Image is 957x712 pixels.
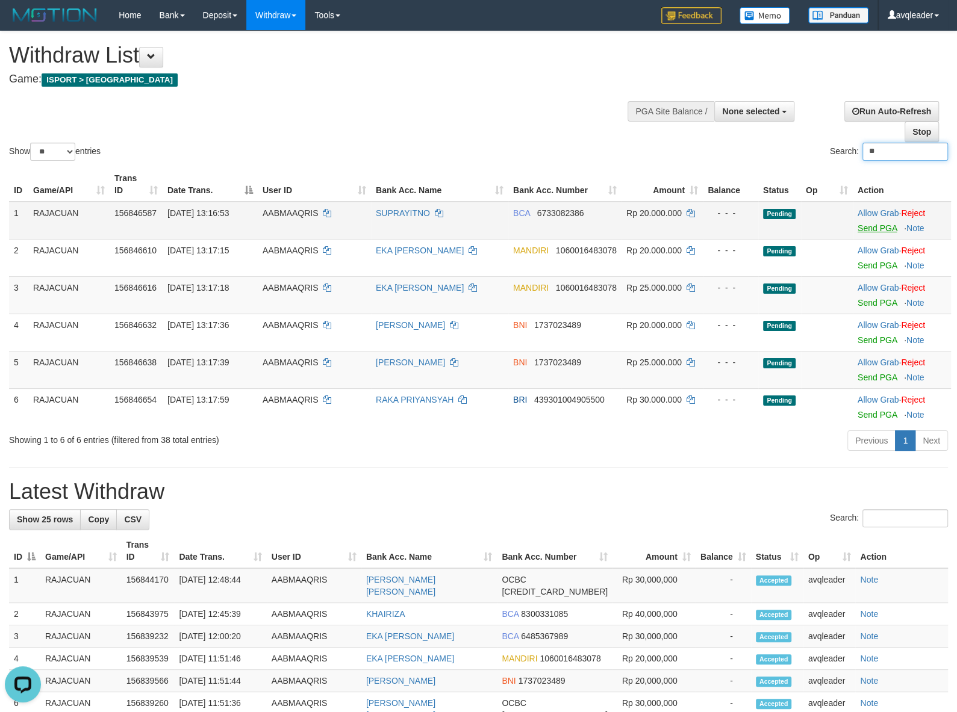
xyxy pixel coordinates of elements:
[366,676,435,686] a: [PERSON_NAME]
[906,261,924,270] a: Note
[174,670,266,692] td: [DATE] 11:51:44
[376,208,430,218] a: SUPRAYITNO
[862,509,948,527] input: Search:
[756,632,792,642] span: Accepted
[853,276,951,314] td: ·
[803,534,856,568] th: Op: activate to sort column ascending
[844,101,939,122] a: Run Auto-Refresh
[80,509,117,530] a: Copy
[906,335,924,345] a: Note
[915,430,948,451] a: Next
[174,648,266,670] td: [DATE] 11:51:46
[167,283,229,293] span: [DATE] 13:17:18
[17,515,73,524] span: Show 25 rows
[28,202,110,240] td: RAJACUAN
[858,283,901,293] span: ·
[30,143,75,161] select: Showentries
[853,314,951,351] td: ·
[167,395,229,404] span: [DATE] 13:17:59
[116,509,149,530] a: CSV
[613,603,696,625] td: Rp 40,000,000
[502,698,526,708] span: OCBC
[756,610,792,620] span: Accepted
[626,246,682,255] span: Rp 20.000.000
[540,654,600,663] span: Copy 1060016483078 to clipboard
[114,283,157,293] span: 156846616
[376,358,445,367] a: [PERSON_NAME]
[124,515,142,524] span: CSV
[853,202,951,240] td: ·
[513,208,530,218] span: BCA
[860,676,878,686] a: Note
[803,568,856,603] td: avqleader
[830,509,948,527] label: Search:
[122,670,175,692] td: 156839566
[858,358,899,367] a: Allow Grab
[626,395,682,404] span: Rp 30.000.000
[40,670,122,692] td: RAJACUAN
[122,625,175,648] td: 156839232
[28,314,110,351] td: RAJACUAN
[853,388,951,426] td: ·
[860,654,878,663] a: Note
[114,320,157,330] span: 156846632
[9,429,390,446] div: Showing 1 to 6 of 6 entries (filtered from 38 total entries)
[366,575,435,596] a: [PERSON_NAME] [PERSON_NAME]
[858,208,899,218] a: Allow Grab
[502,609,519,619] span: BCA
[858,320,899,330] a: Allow Grab
[521,609,568,619] span: Copy 8300331085 to clipboard
[853,351,951,388] td: ·
[862,143,948,161] input: Search:
[122,534,175,568] th: Trans ID: activate to sort column ascending
[858,261,897,270] a: Send PGA
[613,625,696,648] td: Rp 30,000,000
[28,239,110,276] td: RAJACUAN
[366,654,454,663] a: EKA [PERSON_NAME]
[534,358,581,367] span: Copy 1737023489 to clipboard
[905,122,939,142] a: Stop
[376,395,454,404] a: RAKA PRIYANSYAH
[267,568,361,603] td: AABMAAQRIS
[906,298,924,308] a: Note
[9,509,81,530] a: Show 25 rows
[9,603,40,625] td: 2
[626,208,682,218] span: Rp 20.000.000
[9,568,40,603] td: 1
[613,670,696,692] td: Rp 20,000,000
[556,283,617,293] span: Copy 1060016483078 to clipboard
[696,603,751,625] td: -
[267,603,361,625] td: AABMAAQRIS
[9,648,40,670] td: 4
[696,670,751,692] td: -
[502,676,516,686] span: BNI
[763,246,796,256] span: Pending
[167,320,229,330] span: [DATE] 13:17:36
[502,587,608,596] span: Copy 693815733169 to clipboard
[740,7,790,24] img: Button%20Memo.svg
[28,388,110,426] td: RAJACUAN
[9,239,28,276] td: 2
[830,143,948,161] label: Search:
[513,320,527,330] span: BNI
[708,356,753,368] div: - - -
[371,167,508,202] th: Bank Acc. Name: activate to sort column ascending
[860,631,878,641] a: Note
[114,395,157,404] span: 156846654
[267,625,361,648] td: AABMAAQRIS
[895,430,915,451] a: 1
[534,395,605,404] span: Copy 439301004905500 to clipboard
[860,575,878,584] a: Note
[5,5,41,41] button: Open LiveChat chat widget
[513,395,527,404] span: BRI
[855,534,948,568] th: Action
[858,373,897,382] a: Send PGA
[9,167,28,202] th: ID
[613,648,696,670] td: Rp 20,000,000
[502,575,526,584] span: OCBC
[708,207,753,219] div: - - -
[722,107,779,116] span: None selected
[803,625,856,648] td: avqleader
[40,648,122,670] td: RAJACUAN
[763,321,796,331] span: Pending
